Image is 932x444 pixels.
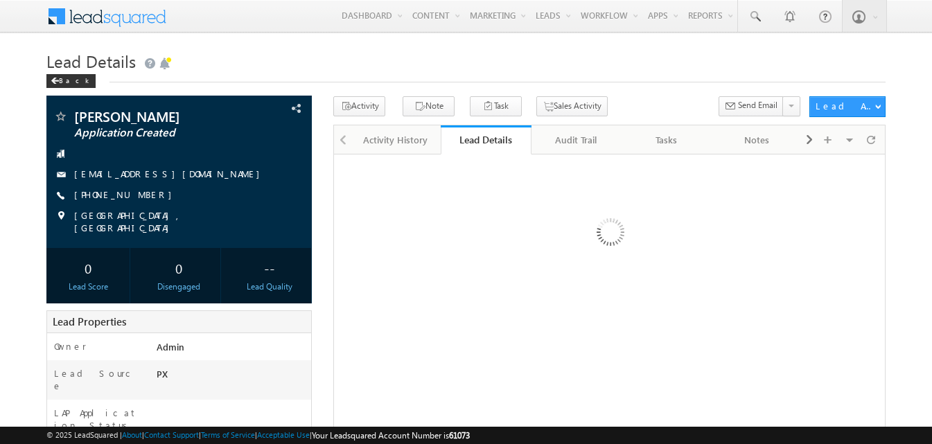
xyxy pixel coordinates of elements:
[531,125,622,154] a: Audit Trail
[738,99,777,112] span: Send Email
[312,430,470,441] span: Your Leadsquared Account Number is
[46,73,103,85] a: Back
[74,109,238,123] span: [PERSON_NAME]
[257,430,310,439] a: Acceptable Use
[333,96,385,116] button: Activity
[50,281,126,293] div: Lead Score
[536,96,608,116] button: Sales Activity
[46,50,136,72] span: Lead Details
[122,430,142,439] a: About
[622,125,712,154] a: Tasks
[54,407,143,432] label: LAP Application Status
[351,125,441,154] a: Activity History
[201,430,255,439] a: Terms of Service
[441,125,531,154] a: Lead Details
[50,255,126,281] div: 0
[74,126,238,140] span: Application Created
[231,255,308,281] div: --
[74,188,179,202] span: [PHONE_NUMBER]
[54,340,87,353] label: Owner
[449,430,470,441] span: 61073
[54,367,143,392] label: Lead Source
[231,281,308,293] div: Lead Quality
[712,125,802,154] a: Notes
[46,429,470,442] span: © 2025 LeadSquared | | | | |
[543,132,609,148] div: Audit Trail
[157,341,184,353] span: Admin
[74,168,267,179] a: [EMAIL_ADDRESS][DOMAIN_NAME]
[470,96,522,116] button: Task
[538,163,681,306] img: Loading...
[141,255,217,281] div: 0
[46,74,96,88] div: Back
[74,209,288,234] span: [GEOGRAPHIC_DATA], [GEOGRAPHIC_DATA]
[451,133,520,146] div: Lead Details
[403,96,455,116] button: Note
[719,96,784,116] button: Send Email
[816,100,874,112] div: Lead Actions
[809,96,886,117] button: Lead Actions
[53,314,126,328] span: Lead Properties
[362,132,428,148] div: Activity History
[153,367,311,387] div: PX
[144,430,199,439] a: Contact Support
[141,281,217,293] div: Disengaged
[633,132,699,148] div: Tasks
[723,132,789,148] div: Notes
